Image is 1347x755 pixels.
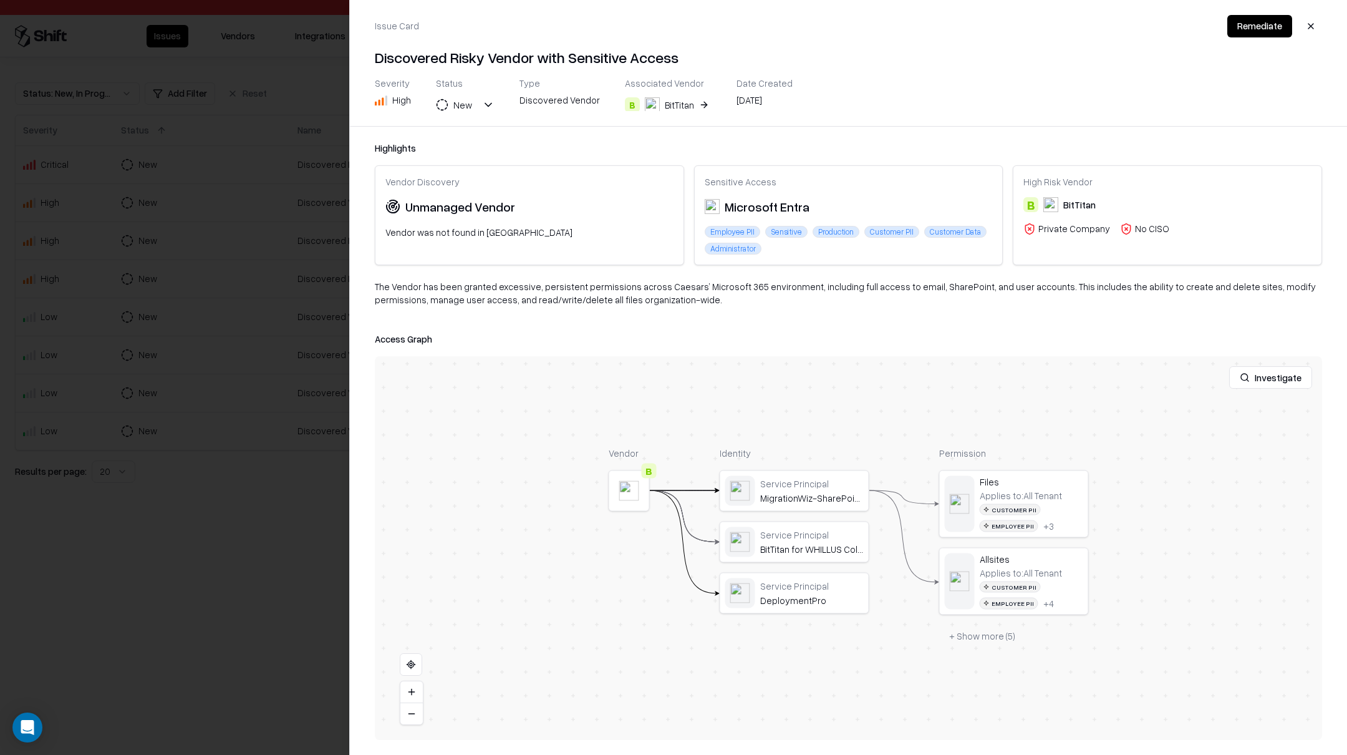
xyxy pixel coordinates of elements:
[1043,598,1054,609] button: +4
[375,331,1322,346] div: Access Graph
[864,226,919,238] div: Customer PII
[385,176,673,187] div: Vendor Discovery
[924,226,987,238] div: Customer Data
[980,553,1083,564] div: Allsites
[392,94,411,107] div: High
[720,447,869,460] div: Identity
[980,475,1083,487] div: Files
[1043,520,1054,532] div: + 3
[625,94,712,116] button: BBitTitan
[609,447,650,460] div: Vendor
[760,492,864,503] div: MigrationWiz-SharePoint-Delegated
[1043,520,1054,532] button: +3
[642,463,657,478] div: B
[375,77,411,89] div: Severity
[1043,598,1054,609] div: + 4
[760,580,864,592] div: Service Principal
[625,97,640,112] div: B
[1038,222,1110,235] div: Private Company
[1135,222,1169,235] div: No CISO
[405,197,515,216] div: Unmanaged Vendor
[665,99,694,112] div: BitTitan
[705,176,993,187] div: Sensitive Access
[519,77,600,89] div: Type
[436,77,495,89] div: Status
[939,447,1089,460] div: Permission
[760,478,864,489] div: Service Principal
[980,598,1038,610] div: Employee PII
[736,77,793,89] div: Date Created
[939,625,1025,647] button: + Show more (5)
[705,199,720,214] img: Microsoft Entra
[980,504,1041,515] div: Customer PII
[519,94,600,111] div: Discovered Vendor
[736,94,793,111] div: [DATE]
[385,226,673,239] div: Vendor was not found in [GEOGRAPHIC_DATA]
[1063,198,1096,212] div: BitTitan
[705,197,809,216] div: Microsoft Entra
[813,226,859,238] div: Production
[625,77,712,89] div: Associated Vendor
[760,529,864,540] div: Service Principal
[705,226,760,238] div: Employee PII
[453,99,472,112] div: New
[375,47,1322,67] h4: Discovered Risky Vendor with Sensitive Access
[375,280,1322,316] div: The Vendor has been granted excessive, persistent permissions across Caesars’ Microsoft 365 envir...
[765,226,808,238] div: Sensitive
[980,581,1041,593] div: Customer PII
[980,567,1062,578] div: Applies to: All Tenant
[1043,197,1058,212] img: BitTitan
[1227,15,1292,37] button: Remediate
[645,97,660,112] img: BitTitan
[980,490,1062,501] div: Applies to: All Tenant
[1023,176,1311,187] div: High Risk Vendor
[375,19,419,32] div: Issue Card
[1023,197,1038,212] div: B
[760,594,864,605] div: DeploymentPro
[760,543,864,554] div: BitTitan for WHILLUS Collapse Project
[1229,366,1312,389] button: Investigate
[980,520,1038,532] div: Employee PII
[705,243,761,255] div: Administrator
[375,142,1322,155] div: Highlights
